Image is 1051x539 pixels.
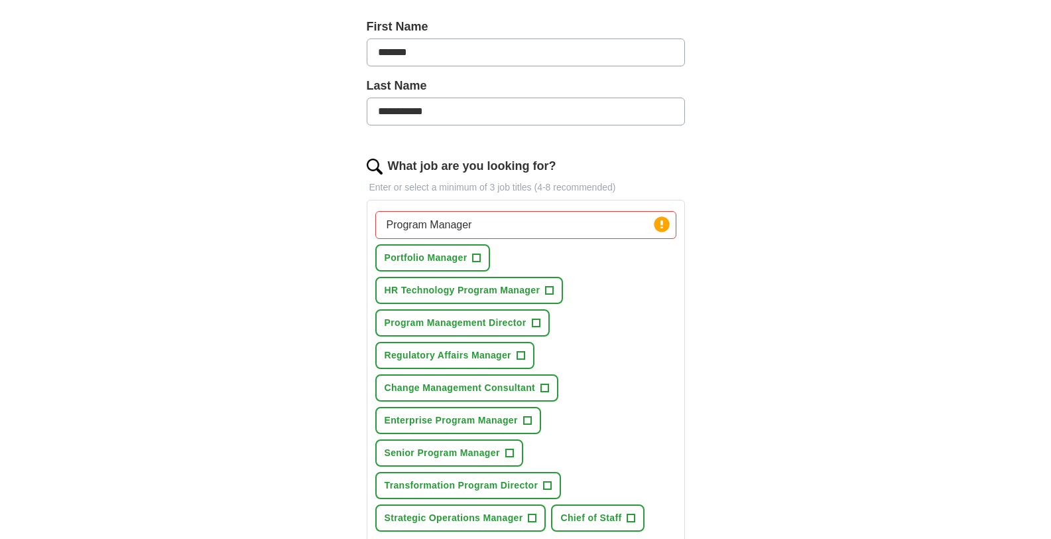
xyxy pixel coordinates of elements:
input: Type a job title and press enter [375,211,676,239]
span: Program Management Director [385,316,526,330]
button: Strategic Operations Manager [375,504,546,532]
span: Portfolio Manager [385,251,467,265]
button: Portfolio Manager [375,244,491,271]
span: Enterprise Program Manager [385,414,518,427]
span: Senior Program Manager [385,446,500,460]
label: What job are you looking for? [388,157,556,175]
button: Program Management Director [375,309,550,337]
span: Regulatory Affairs Manager [385,348,511,362]
p: Enter or select a minimum of 3 job titles (4-8 recommended) [367,181,685,194]
span: Strategic Operations Manager [385,511,523,525]
button: Chief of Staff [551,504,645,532]
button: Senior Program Manager [375,439,523,467]
button: Transformation Program Director [375,472,562,499]
label: Last Name [367,77,685,95]
label: First Name [367,18,685,36]
button: Change Management Consultant [375,374,559,402]
button: Enterprise Program Manager [375,407,541,434]
button: HR Technology Program Manager [375,277,564,304]
span: HR Technology Program Manager [385,283,540,297]
span: Chief of Staff [560,511,621,525]
span: Change Management Consultant [385,381,536,395]
span: Transformation Program Director [385,479,538,493]
button: Regulatory Affairs Manager [375,342,534,369]
img: search.png [367,159,383,175]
